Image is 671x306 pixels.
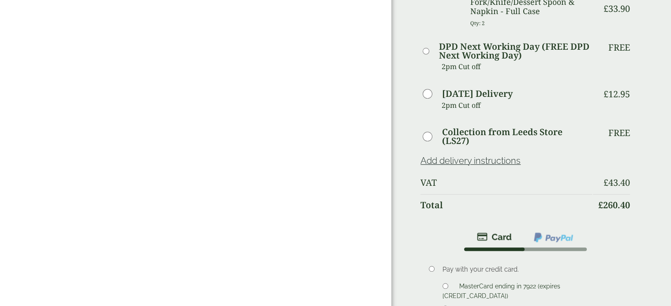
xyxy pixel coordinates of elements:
p: 2pm Cut off [442,60,592,73]
bdi: 33.90 [604,3,630,15]
p: Free [608,128,630,138]
bdi: 260.40 [598,199,630,211]
bdi: 43.40 [604,177,630,188]
label: MasterCard ending in 7922 (expires [CREDIT_CARD_DATA]) [442,283,560,302]
label: Collection from Leeds Store (LS27) [442,128,592,145]
span: £ [604,177,608,188]
p: Pay with your credit card. [442,265,617,274]
th: VAT [420,172,592,193]
bdi: 12.95 [604,88,630,100]
small: Qty: 2 [470,20,484,26]
th: Total [420,194,592,216]
img: stripe.png [477,232,512,242]
label: DPD Next Working Day (FREE DPD Next Working Day) [439,42,592,60]
span: £ [598,199,603,211]
p: Free [608,42,630,53]
label: [DATE] Delivery [442,89,513,98]
img: ppcp-gateway.png [533,232,574,243]
span: £ [604,3,608,15]
span: £ [604,88,608,100]
p: 2pm Cut off [442,99,592,112]
a: Add delivery instructions [420,155,521,166]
